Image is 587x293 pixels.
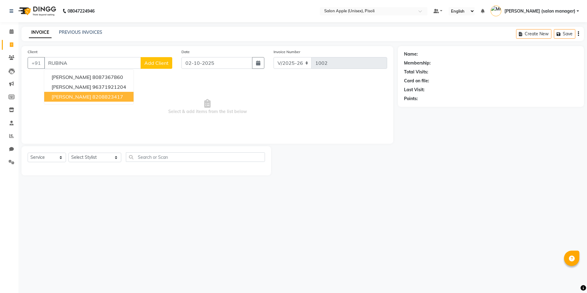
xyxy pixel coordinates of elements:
img: Mrs. Poonam Bansal (salon manager) [491,6,501,16]
img: logo [16,2,58,20]
div: Card on file: [404,78,429,84]
span: Add Client [144,60,169,66]
a: INVOICE [29,27,52,38]
div: Total Visits: [404,69,428,75]
button: Save [554,29,575,39]
label: Date [181,49,190,55]
span: Select & add items from the list below [28,76,387,138]
span: [PERSON_NAME] [52,84,91,90]
span: [PERSON_NAME] [52,94,91,100]
ngb-highlight: 8208823417 [92,94,123,100]
label: Client [28,49,37,55]
ngb-highlight: 8087367860 [92,74,123,80]
label: Invoice Number [274,49,300,55]
div: Name: [404,51,418,57]
div: Membership: [404,60,431,66]
input: Search or Scan [126,152,265,162]
span: [PERSON_NAME] (salon manager) [504,8,575,14]
div: Last Visit: [404,87,425,93]
a: PREVIOUS INVOICES [59,29,102,35]
div: Points: [404,96,418,102]
ngb-highlight: 96371921204 [92,84,126,90]
button: Add Client [141,57,172,69]
b: 08047224946 [68,2,95,20]
input: Search by Name/Mobile/Email/Code [44,57,141,69]
button: Create New [516,29,551,39]
span: [PERSON_NAME] [52,74,91,80]
button: +91 [28,57,45,69]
